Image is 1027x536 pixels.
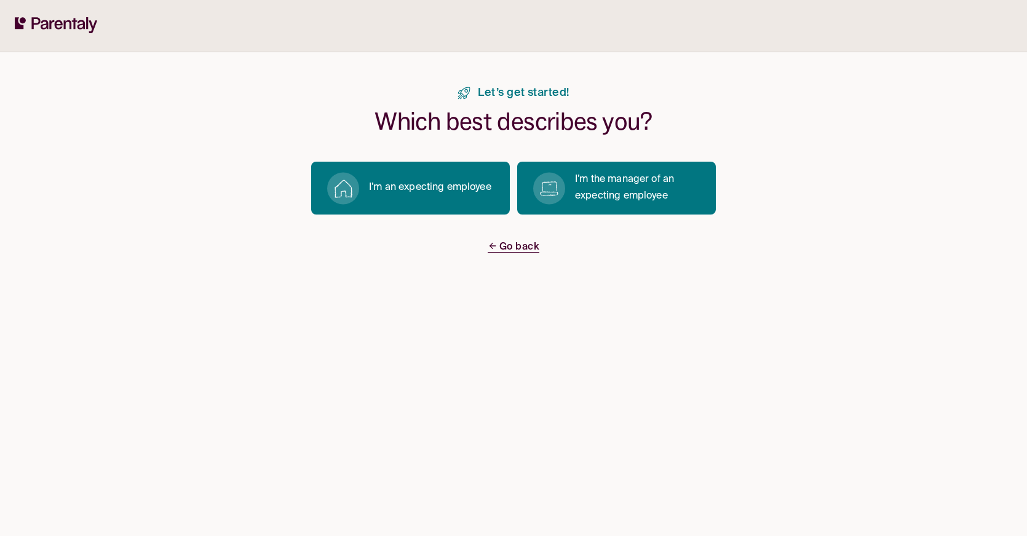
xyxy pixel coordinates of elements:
h1: Which best describes you? [375,107,652,137]
p: I’m the manager of an expecting employee [575,171,701,205]
a: Go back [488,239,539,256]
button: I’m the manager of an expecting employee [517,162,716,215]
p: I’m an expecting employee [369,179,491,196]
span: Go back [488,242,539,253]
span: Let’s get started! [478,87,569,100]
button: I’m an expecting employee [311,162,510,215]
